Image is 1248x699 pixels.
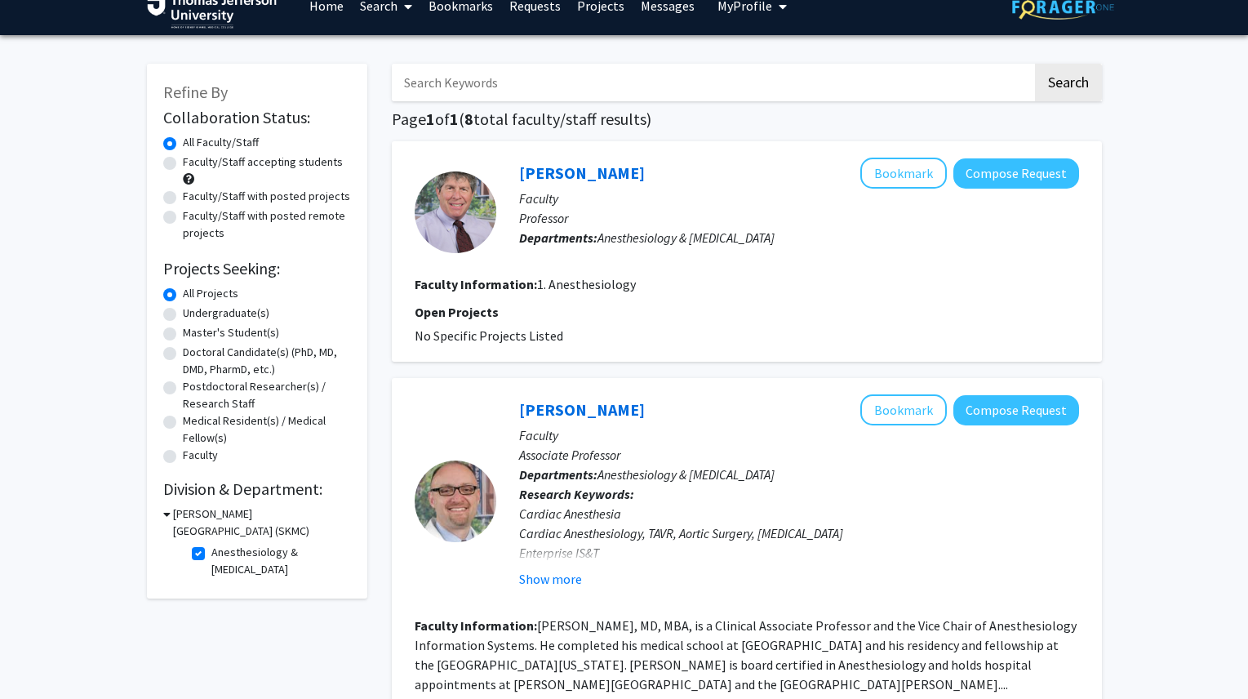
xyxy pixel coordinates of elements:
label: All Faculty/Staff [183,134,259,151]
label: Postdoctoral Researcher(s) / Research Staff [183,378,351,412]
p: Open Projects [415,302,1079,322]
span: No Specific Projects Listed [415,327,563,344]
span: 8 [464,109,473,129]
span: Refine By [163,82,228,102]
label: Medical Resident(s) / Medical Fellow(s) [183,412,351,447]
h3: [PERSON_NAME][GEOGRAPHIC_DATA] (SKMC) [173,505,351,540]
label: All Projects [183,285,238,302]
h2: Division & Department: [163,479,351,499]
a: [PERSON_NAME] [519,163,645,183]
label: Doctoral Candidate(s) (PhD, MD, DMD, PharmD, etc.) [183,344,351,378]
span: Anesthesiology & [MEDICAL_DATA] [597,229,775,246]
b: Faculty Information: [415,617,537,634]
b: Faculty Information: [415,276,537,292]
input: Search Keywords [392,64,1033,101]
b: Research Keywords: [519,486,634,502]
button: Search [1035,64,1102,101]
h2: Projects Seeking: [163,259,351,278]
a: [PERSON_NAME] [519,399,645,420]
label: Faculty/Staff accepting students [183,154,343,171]
button: Add Jeffrey Joseph to Bookmarks [860,158,947,189]
button: Compose Request to Kent Berg [953,395,1079,425]
label: Anesthesiology & [MEDICAL_DATA] [211,544,347,578]
label: Undergraduate(s) [183,305,269,322]
button: Add Kent Berg to Bookmarks [860,394,947,425]
span: 1 [450,109,459,129]
label: Faculty/Staff with posted remote projects [183,207,351,242]
button: Compose Request to Jeffrey Joseph [953,158,1079,189]
b: Departments: [519,229,597,246]
p: Professor [519,208,1079,228]
label: Faculty [183,447,218,464]
button: Show more [519,569,582,589]
span: Anesthesiology & [MEDICAL_DATA] [597,466,775,483]
p: Faculty [519,189,1079,208]
label: Faculty/Staff with posted projects [183,188,350,205]
h2: Collaboration Status: [163,108,351,127]
label: Master's Student(s) [183,324,279,341]
iframe: Chat [12,626,69,687]
span: 1 [426,109,435,129]
fg-read-more: 1. Anesthesiology [537,276,636,292]
p: Faculty [519,425,1079,445]
fg-read-more: [PERSON_NAME], MD, MBA, is a Clinical Associate Professor and the Vice Chair of Anesthesiology In... [415,617,1077,692]
b: Departments: [519,466,597,483]
p: Associate Professor [519,445,1079,465]
div: Cardiac Anesthesia Cardiac Anesthesiology, TAVR, Aortic Surgery, [MEDICAL_DATA] Enterprise IS&T H... [519,504,1079,582]
h1: Page of ( total faculty/staff results) [392,109,1102,129]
